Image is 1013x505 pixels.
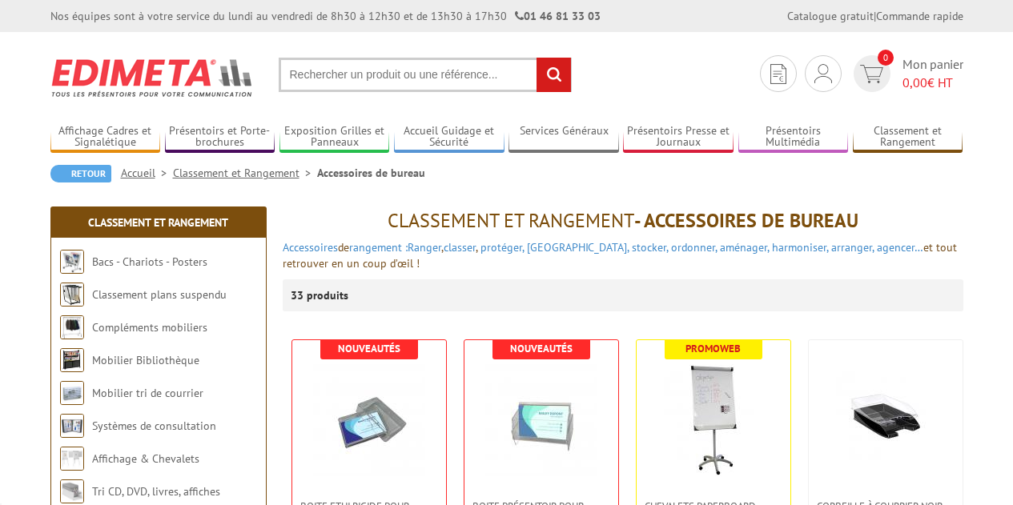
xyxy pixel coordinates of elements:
a: Compléments mobiliers [92,320,207,335]
strong: 01 46 81 33 03 [515,9,601,23]
a: harmoniser, [772,240,828,255]
img: Mobilier tri de courrier [60,381,84,405]
a: Systèmes de consultation [92,419,216,433]
span: 0 [878,50,894,66]
a: devis rapide 0 Mon panier 0,00€ HT [850,55,963,92]
a: Commande rapide [876,9,963,23]
p: 33 produits [291,279,351,311]
a: Présentoirs Multimédia [738,124,849,150]
span: Mon panier [902,55,963,92]
img: Boite Etui rigide pour Cartes de Visite 85x55mm [313,364,425,476]
img: devis rapide [814,64,832,83]
a: Présentoirs et Porte-brochures [165,124,275,150]
img: Bacs - Chariots - Posters [60,250,84,274]
span: 0,00 [902,74,927,90]
b: Nouveautés [510,342,573,355]
a: Accueil Guidage et Sécurité [394,124,504,150]
img: devis rapide [860,65,883,83]
a: Accessoires [283,240,338,255]
img: Compléments mobiliers [60,315,84,339]
a: Présentoirs Presse et Journaux [623,124,734,150]
a: ordonner, [671,240,717,255]
img: Tri CD, DVD, livres, affiches [60,479,84,503]
a: Bacs - Chariots - Posters [92,255,207,269]
img: Mobilier Bibliothèque [60,348,84,372]
a: arranger, [831,240,874,255]
div: Nos équipes sont à votre service du lundi au vendredi de 8h30 à 12h30 et de 13h30 à 17h30 [50,8,601,24]
a: Retour [50,165,111,182]
a: Affichage & Chevalets [92,451,199,466]
input: rechercher [537,58,571,92]
a: Tri CD, DVD, livres, affiches [92,484,220,499]
a: Classement plans suspendu [92,287,227,302]
img: Chevalets Paperboard Mobile Pied Etoile - 100 x 70 [657,364,770,476]
div: | [787,8,963,24]
a: rangement : [349,240,408,255]
a: classer [444,240,476,255]
a: Mobilier tri de courrier [92,386,203,400]
img: Classement plans suspendu [60,283,84,307]
span: € HT [902,74,963,92]
span: de , , [338,240,477,255]
img: Systèmes de consultation [60,414,84,438]
a: Catalogue gratuit [787,9,874,23]
input: Rechercher un produit ou une référence... [279,58,572,92]
a: Classement et Rangement [88,215,228,230]
span: et tout retrouver en un coup d’œil ! [283,240,957,271]
a: Mobilier Bibliothèque [92,353,199,367]
img: Edimeta [50,48,255,107]
a: aménager, [720,240,769,255]
img: Corbeille à courrier noir et transparent [830,364,942,476]
img: Boite présentoir pour Cartes de Visite [485,364,597,476]
a: stocker, [632,240,668,255]
h1: - Accessoires de bureau [283,210,963,231]
img: Affichage & Chevalets [60,447,84,471]
b: Nouveautés [338,342,400,355]
b: Promoweb [685,342,741,355]
a: Services Généraux [509,124,619,150]
a: Accueil [121,166,173,180]
a: protéger, [480,240,524,255]
a: Affichage Cadres et Signalétique [50,124,161,150]
a: Exposition Grilles et Panneaux [279,124,390,150]
a: Ranger [408,240,441,255]
li: Accessoires de bureau [317,165,425,181]
a: agencer… [877,240,923,255]
a: [GEOGRAPHIC_DATA], [527,240,629,255]
img: devis rapide [770,64,786,84]
span: Classement et Rangement [388,208,634,233]
a: Classement et Rangement [173,166,317,180]
a: Classement et Rangement [853,124,963,150]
